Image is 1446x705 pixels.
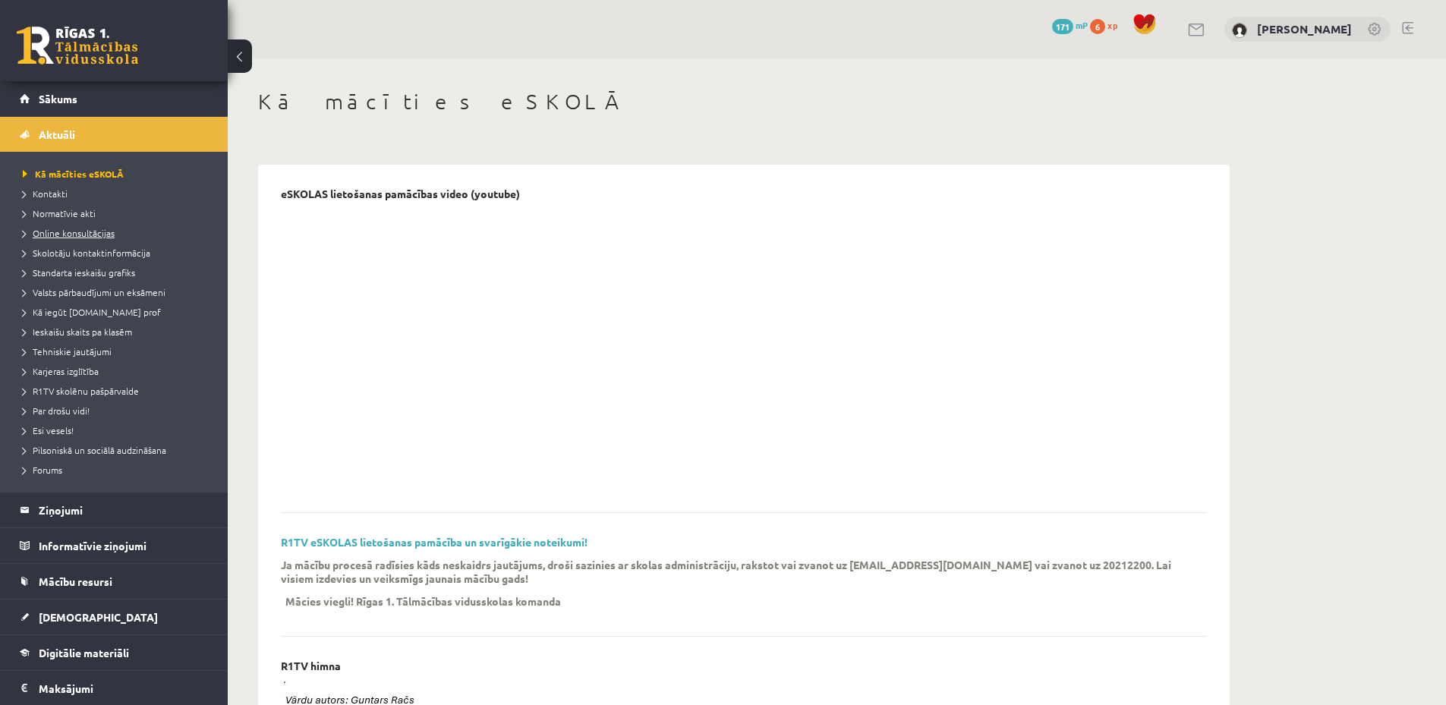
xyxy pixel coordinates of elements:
a: 6 xp [1090,19,1125,31]
span: Kā mācīties eSKOLĀ [23,168,124,180]
a: Forums [23,463,213,477]
span: Valsts pārbaudījumi un eksāmeni [23,286,165,298]
a: [DEMOGRAPHIC_DATA] [20,600,209,634]
span: Online konsultācijas [23,227,115,239]
p: eSKOLAS lietošanas pamācības video (youtube) [281,187,520,200]
a: Sākums [20,81,209,116]
span: Skolotāju kontaktinformācija [23,247,150,259]
span: xp [1107,19,1117,31]
a: Mācību resursi [20,564,209,599]
a: Rīgas 1. Tālmācības vidusskola [17,27,138,65]
a: Online konsultācijas [23,226,213,240]
span: Karjeras izglītība [23,365,99,377]
p: Mācies viegli! [285,594,354,608]
img: Ādams Aleksandrs Kovaļenko [1232,23,1247,38]
a: Standarta ieskaišu grafiks [23,266,213,279]
p: Ja mācību procesā radīsies kāds neskaidrs jautājums, droši sazinies ar skolas administrāciju, rak... [281,558,1184,585]
span: Esi vesels! [23,424,74,436]
span: Par drošu vidi! [23,404,90,417]
span: Sākums [39,92,77,105]
span: Standarta ieskaišu grafiks [23,266,135,279]
legend: Informatīvie ziņojumi [39,528,209,563]
a: Kontakti [23,187,213,200]
a: Ziņojumi [20,493,209,527]
span: Digitālie materiāli [39,646,129,659]
a: 171 mP [1052,19,1088,31]
span: Ieskaišu skaits pa klasēm [23,326,132,338]
a: R1TV eSKOLAS lietošanas pamācība un svarīgākie noteikumi! [281,535,588,549]
a: Esi vesels! [23,423,213,437]
a: Pilsoniskā un sociālā audzināšana [23,443,213,457]
a: Tehniskie jautājumi [23,345,213,358]
a: Informatīvie ziņojumi [20,528,209,563]
a: Skolotāju kontaktinformācija [23,246,213,260]
a: Digitālie materiāli [20,635,209,670]
a: Normatīvie akti [23,206,213,220]
a: Ieskaišu skaits pa klasēm [23,325,213,338]
span: Kā iegūt [DOMAIN_NAME] prof [23,306,161,318]
span: R1TV skolēnu pašpārvalde [23,385,139,397]
span: 171 [1052,19,1073,34]
span: 6 [1090,19,1105,34]
a: Par drošu vidi! [23,404,213,417]
span: Pilsoniskā un sociālā audzināšana [23,444,166,456]
a: Aktuāli [20,117,209,152]
span: mP [1076,19,1088,31]
span: Aktuāli [39,127,75,141]
legend: Ziņojumi [39,493,209,527]
p: Rīgas 1. Tālmācības vidusskolas komanda [356,594,561,608]
span: Forums [23,464,62,476]
span: Tehniskie jautājumi [23,345,112,357]
a: Valsts pārbaudījumi un eksāmeni [23,285,213,299]
p: R1TV himna [281,659,341,672]
a: [PERSON_NAME] [1257,21,1352,36]
a: Karjeras izglītība [23,364,213,378]
span: [DEMOGRAPHIC_DATA] [39,610,158,624]
a: R1TV skolēnu pašpārvalde [23,384,213,398]
a: Kā iegūt [DOMAIN_NAME] prof [23,305,213,319]
span: Normatīvie akti [23,207,96,219]
a: Kā mācīties eSKOLĀ [23,167,213,181]
h1: Kā mācīties eSKOLĀ [258,89,1230,115]
span: Mācību resursi [39,574,112,588]
span: Kontakti [23,187,68,200]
